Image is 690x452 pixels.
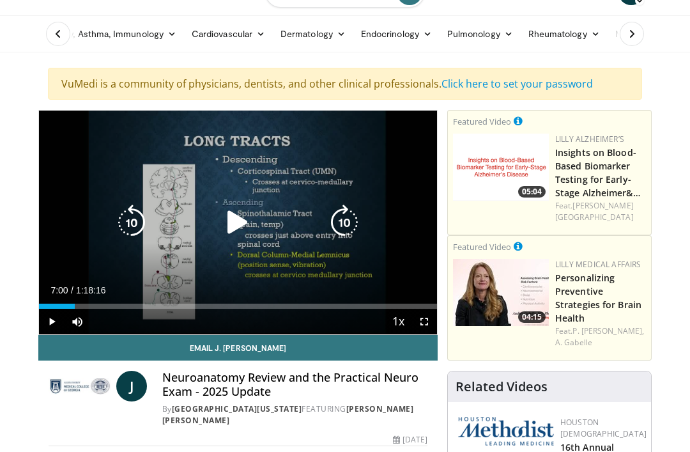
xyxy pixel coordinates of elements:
span: 04:15 [518,311,546,323]
a: Cardiovascular [184,21,273,47]
span: 05:04 [518,186,546,198]
a: Allergy, Asthma, Immunology [38,21,184,47]
a: Lilly Alzheimer’s [555,134,624,144]
a: A. Gabelle [555,337,592,348]
h4: Neuroanatomy Review and the Practical Neuro Exam - 2025 Update [162,371,427,398]
small: Featured Video [453,116,511,127]
img: Medical College of Georgia - Augusta University [49,371,111,401]
img: 5e4488cc-e109-4a4e-9fd9-73bb9237ee91.png.150x105_q85_autocrop_double_scale_upscale_version-0.2.png [458,417,554,446]
img: 89d2bcdb-a0e3-4b93-87d8-cca2ef42d978.png.150x105_q85_crop-smart_upscale.png [453,134,549,201]
div: Progress Bar [39,304,437,309]
a: Click here to set your password [441,77,593,91]
img: c3be7821-a0a3-4187-927a-3bb177bd76b4.png.150x105_q85_crop-smart_upscale.jpg [453,259,549,326]
span: 7:00 [50,285,68,295]
div: Feat. [555,325,646,348]
small: Featured Video [453,241,511,253]
a: Endocrinology [353,21,440,47]
a: 04:15 [453,259,549,326]
a: Houston [DEMOGRAPHIC_DATA] [560,417,647,439]
a: [GEOGRAPHIC_DATA][US_STATE] [172,403,302,414]
a: Email J. [PERSON_NAME] [38,335,438,361]
button: Play [39,309,65,334]
a: Personalizing Preventive Strategies for Brain Health [555,272,641,324]
a: Insights on Blood-Based Biomarker Testing for Early-Stage Alzheimer&… [555,146,641,199]
div: By FEATURING [162,403,427,426]
a: Rheumatology [521,21,608,47]
a: Pulmonology [440,21,521,47]
span: 1:18:16 [76,285,106,295]
div: [DATE] [393,434,427,446]
div: VuMedi is a community of physicians, dentists, and other clinical professionals. [48,68,642,100]
button: Playback Rate [386,309,411,334]
a: Lilly Medical Affairs [555,259,641,270]
span: / [71,285,73,295]
a: 05:04 [453,134,549,201]
div: Feat. [555,200,646,223]
a: [PERSON_NAME][GEOGRAPHIC_DATA] [555,200,634,222]
a: Dermatology [273,21,353,47]
a: P. [PERSON_NAME], [572,325,644,336]
video-js: Video Player [39,111,437,334]
button: Mute [65,309,90,334]
a: J [116,371,147,401]
a: [PERSON_NAME] [PERSON_NAME] [162,403,414,426]
h4: Related Videos [456,379,548,394]
button: Fullscreen [411,309,437,334]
